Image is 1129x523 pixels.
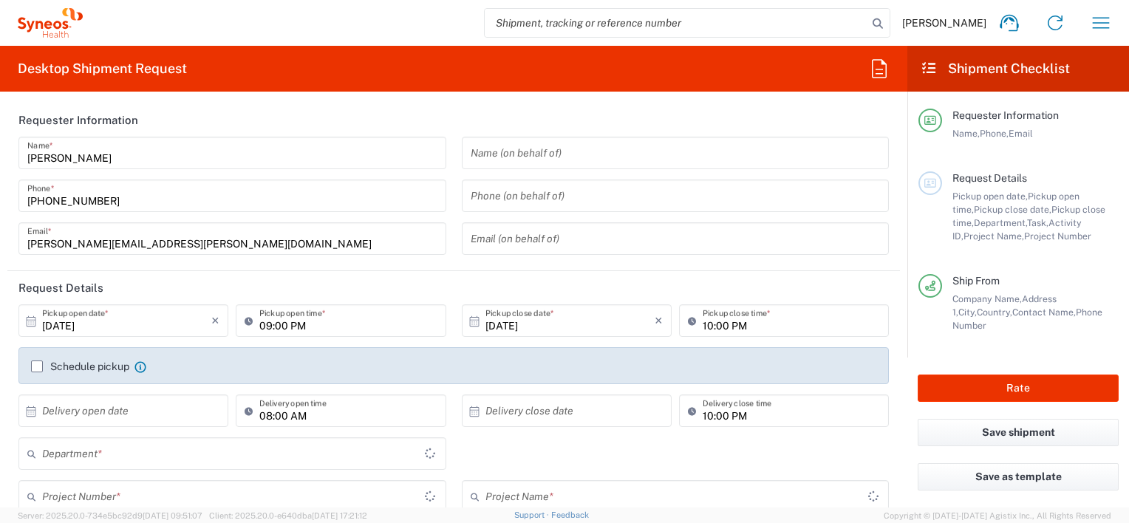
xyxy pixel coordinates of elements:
[312,511,367,520] span: [DATE] 17:21:12
[1012,307,1076,318] span: Contact Name,
[952,275,1000,287] span: Ship From
[952,109,1059,121] span: Requester Information
[655,309,663,332] i: ×
[918,375,1119,402] button: Rate
[1009,128,1033,139] span: Email
[18,511,202,520] span: Server: 2025.20.0-734e5bc92d9
[977,307,1012,318] span: Country,
[18,113,138,128] h2: Requester Information
[952,191,1028,202] span: Pickup open date,
[980,128,1009,139] span: Phone,
[485,9,867,37] input: Shipment, tracking or reference number
[974,217,1027,228] span: Department,
[18,60,187,78] h2: Desktop Shipment Request
[31,360,129,372] label: Schedule pickup
[963,230,1024,242] span: Project Name,
[958,307,977,318] span: City,
[952,172,1027,184] span: Request Details
[918,419,1119,446] button: Save shipment
[514,510,551,519] a: Support
[551,510,589,519] a: Feedback
[952,128,980,139] span: Name,
[209,511,367,520] span: Client: 2025.20.0-e640dba
[974,204,1051,215] span: Pickup close date,
[902,16,986,30] span: [PERSON_NAME]
[952,293,1022,304] span: Company Name,
[884,509,1111,522] span: Copyright © [DATE]-[DATE] Agistix Inc., All Rights Reserved
[921,60,1070,78] h2: Shipment Checklist
[1024,230,1091,242] span: Project Number
[143,511,202,520] span: [DATE] 09:51:07
[1027,217,1048,228] span: Task,
[211,309,219,332] i: ×
[918,463,1119,490] button: Save as template
[18,281,103,295] h2: Request Details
